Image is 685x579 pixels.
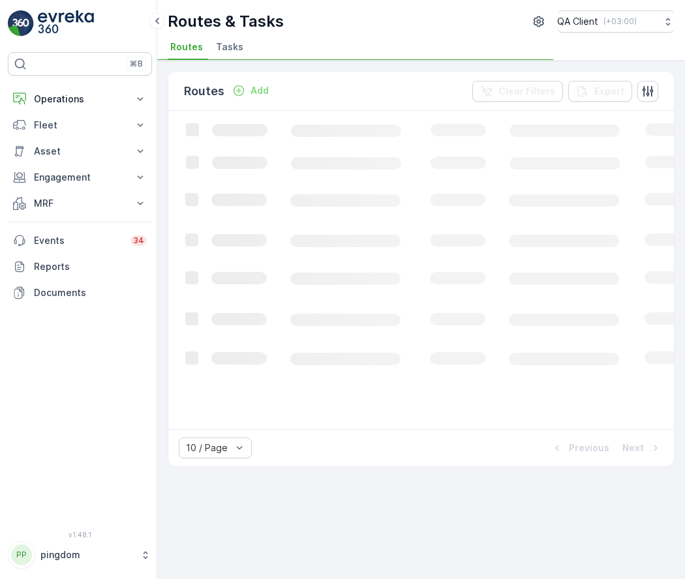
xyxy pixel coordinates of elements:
[8,86,152,112] button: Operations
[34,119,126,132] p: Fleet
[184,82,224,100] p: Routes
[227,83,274,98] button: Add
[569,441,609,454] p: Previous
[603,16,637,27] p: ( +03:00 )
[8,10,34,37] img: logo
[8,254,152,280] a: Reports
[568,81,632,102] button: Export
[11,544,32,565] div: PP
[8,228,152,254] a: Events34
[34,234,123,247] p: Events
[34,171,126,184] p: Engagement
[472,81,563,102] button: Clear Filters
[8,531,152,539] span: v 1.48.1
[8,138,152,164] button: Asset
[8,190,152,216] button: MRF
[216,40,243,53] span: Tasks
[621,440,663,456] button: Next
[130,59,143,69] p: ⌘B
[8,112,152,138] button: Fleet
[498,85,555,98] p: Clear Filters
[34,260,147,273] p: Reports
[549,440,611,456] button: Previous
[557,15,598,28] p: QA Client
[34,286,147,299] p: Documents
[8,280,152,306] a: Documents
[170,40,203,53] span: Routes
[557,10,675,33] button: QA Client(+03:00)
[40,548,134,561] p: pingdom
[133,235,144,246] p: 34
[251,84,269,97] p: Add
[168,11,284,32] p: Routes & Tasks
[622,441,644,454] p: Next
[34,197,126,210] p: MRF
[38,10,94,37] img: logo_light-DOdMpM7g.png
[8,541,152,569] button: PPpingdom
[8,164,152,190] button: Engagement
[594,85,624,98] p: Export
[34,93,126,106] p: Operations
[34,145,126,158] p: Asset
